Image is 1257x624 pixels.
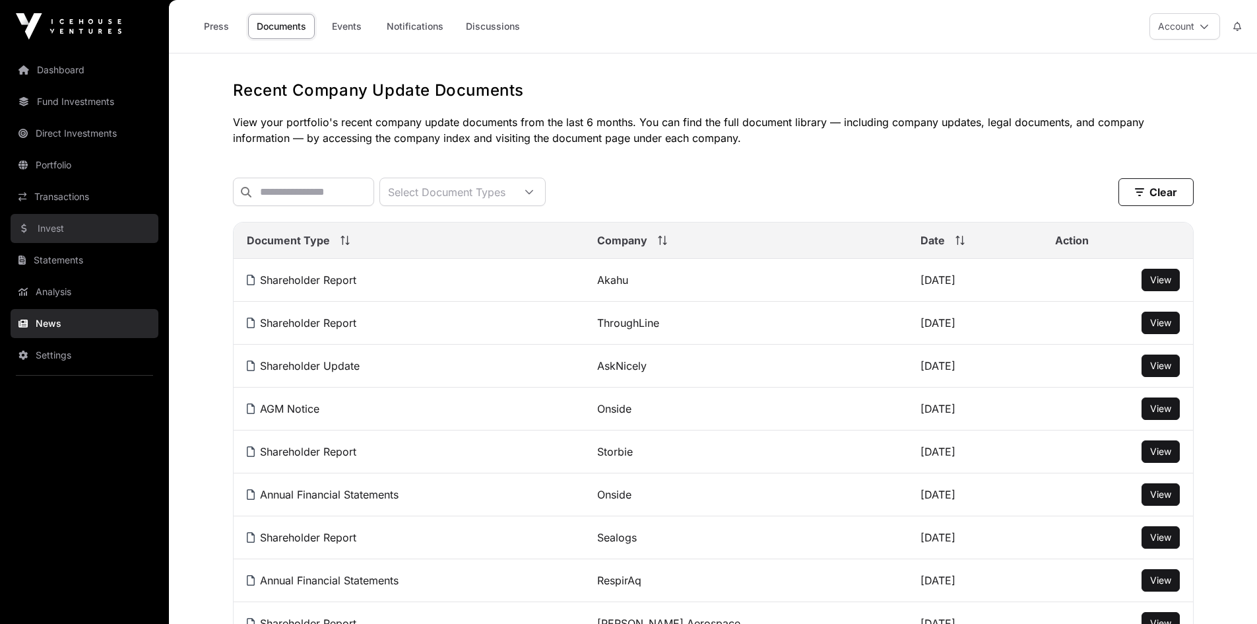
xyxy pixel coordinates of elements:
[1142,440,1180,463] button: View
[233,80,1194,101] h1: Recent Company Update Documents
[597,402,631,415] a: Onside
[247,232,330,248] span: Document Type
[247,316,356,329] a: Shareholder Report
[907,302,1042,345] td: [DATE]
[597,574,641,587] a: RespirAq
[11,55,158,85] a: Dashboard
[1150,446,1171,457] span: View
[1118,178,1194,206] button: Clear
[1150,274,1171,285] span: View
[1142,569,1180,592] button: View
[597,531,637,544] a: Sealogs
[1150,273,1171,287] a: View
[11,87,158,116] a: Fund Investments
[1150,574,1171,587] a: View
[320,14,373,39] a: Events
[1055,232,1089,248] span: Action
[1150,403,1171,414] span: View
[11,277,158,306] a: Analysis
[457,14,529,39] a: Discussions
[1142,398,1180,420] button: View
[1150,531,1171,544] a: View
[1150,488,1171,501] a: View
[907,431,1042,473] td: [DATE]
[1150,489,1171,500] span: View
[1142,483,1180,506] button: View
[11,246,158,275] a: Statements
[11,341,158,370] a: Settings
[233,114,1194,146] p: View your portfolio's recent company update documents from the last 6 months. You can find the fu...
[11,182,158,211] a: Transactions
[247,531,356,544] a: Shareholder Report
[907,388,1042,431] td: [DATE]
[1142,312,1180,334] button: View
[380,178,513,205] div: Select Document Types
[907,473,1042,516] td: [DATE]
[247,445,356,458] a: Shareholder Report
[16,13,121,40] img: Icehouse Ventures Logo
[11,151,158,180] a: Portfolio
[597,488,631,501] a: Onside
[1150,402,1171,415] a: View
[1142,526,1180,549] button: View
[920,232,945,248] span: Date
[247,488,399,501] a: Annual Financial Statements
[190,14,243,39] a: Press
[1149,13,1220,40] button: Account
[1142,355,1180,377] button: View
[11,214,158,243] a: Invest
[907,259,1042,302] td: [DATE]
[907,559,1042,602] td: [DATE]
[247,402,319,415] a: AGM Notice
[597,445,633,458] a: Storbie
[11,119,158,148] a: Direct Investments
[11,309,158,338] a: News
[378,14,452,39] a: Notifications
[1191,561,1257,624] iframe: Chat Widget
[1150,360,1171,371] span: View
[597,316,659,329] a: ThroughLine
[1150,445,1171,458] a: View
[247,574,399,587] a: Annual Financial Statements
[597,273,628,287] a: Akahu
[1150,574,1171,586] span: View
[248,14,315,39] a: Documents
[1150,316,1171,329] a: View
[597,232,647,248] span: Company
[1150,359,1171,372] a: View
[1142,269,1180,291] button: View
[247,273,356,287] a: Shareholder Report
[1150,317,1171,328] span: View
[597,359,647,372] a: AskNicely
[907,345,1042,388] td: [DATE]
[247,359,360,372] a: Shareholder Update
[1150,532,1171,543] span: View
[907,516,1042,559] td: [DATE]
